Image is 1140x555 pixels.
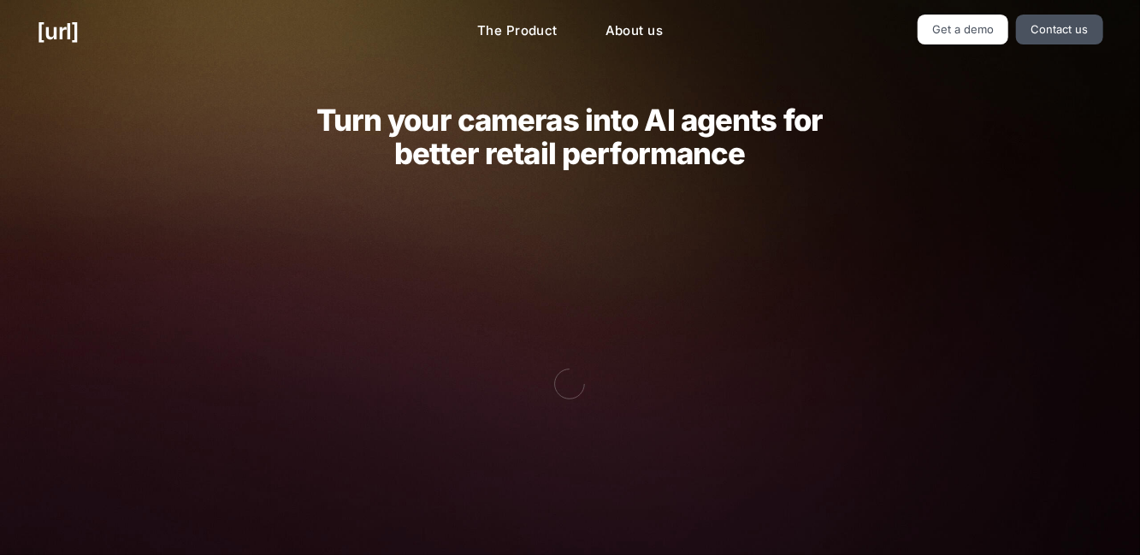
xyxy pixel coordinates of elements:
a: Get a demo [918,15,1009,44]
a: About us [592,15,676,48]
a: [URL] [37,15,79,48]
a: The Product [464,15,571,48]
h2: Turn your cameras into AI agents for better retail performance [290,103,849,170]
a: Contact us [1016,15,1103,44]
